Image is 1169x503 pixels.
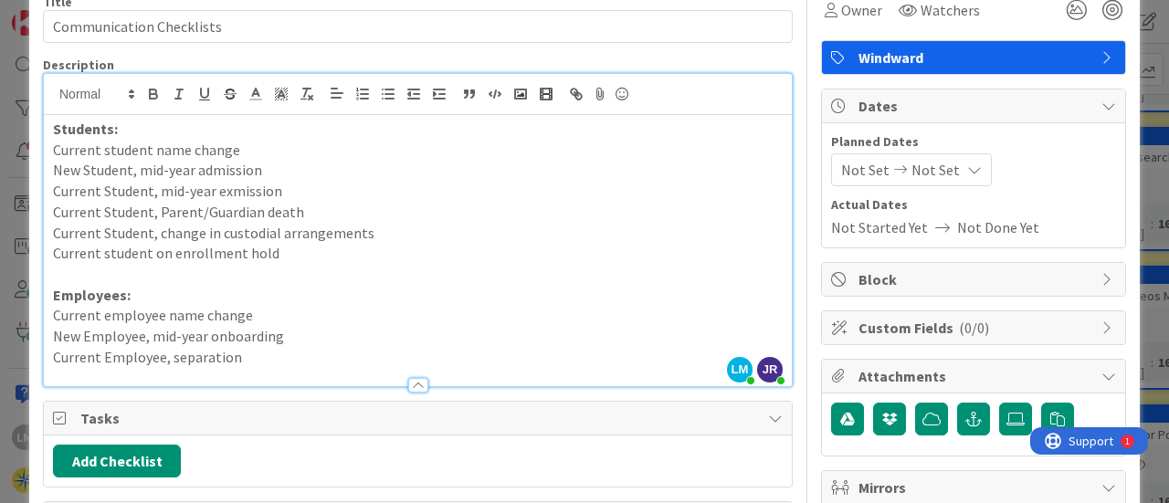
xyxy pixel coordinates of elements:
p: Current Student, Parent/Guardian death [53,202,783,223]
p: New Employee, mid-year onboarding [53,326,783,347]
span: Support [38,3,83,25]
p: Current Student, change in custodial arrangements [53,223,783,244]
span: Not Started Yet [831,216,928,238]
p: Current Employee, separation [53,347,783,368]
button: Add Checklist [53,445,181,477]
p: Current Student, mid-year exmission [53,181,783,202]
span: Not Set [841,159,890,181]
span: Planned Dates [831,132,1116,152]
strong: Employees: [53,286,131,304]
span: Not Set [911,159,960,181]
p: New Student, mid-year admission [53,160,783,181]
span: Block [858,268,1092,290]
span: Attachments [858,365,1092,387]
span: Not Done Yet [957,216,1039,238]
strong: Students: [53,120,118,138]
span: Description [43,57,114,73]
div: 1 [95,7,100,22]
span: Mirrors [858,477,1092,498]
span: Actual Dates [831,195,1116,215]
span: JR [757,357,783,382]
span: Dates [858,95,1092,117]
p: Current student name change [53,140,783,161]
p: Current employee name change [53,305,783,326]
p: Current student on enrollment hold [53,243,783,264]
input: type card name here... [43,10,793,43]
span: ( 0/0 ) [959,319,989,337]
span: Tasks [80,407,759,429]
span: Windward [858,47,1092,68]
span: Custom Fields [858,317,1092,339]
span: LM [727,357,753,382]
